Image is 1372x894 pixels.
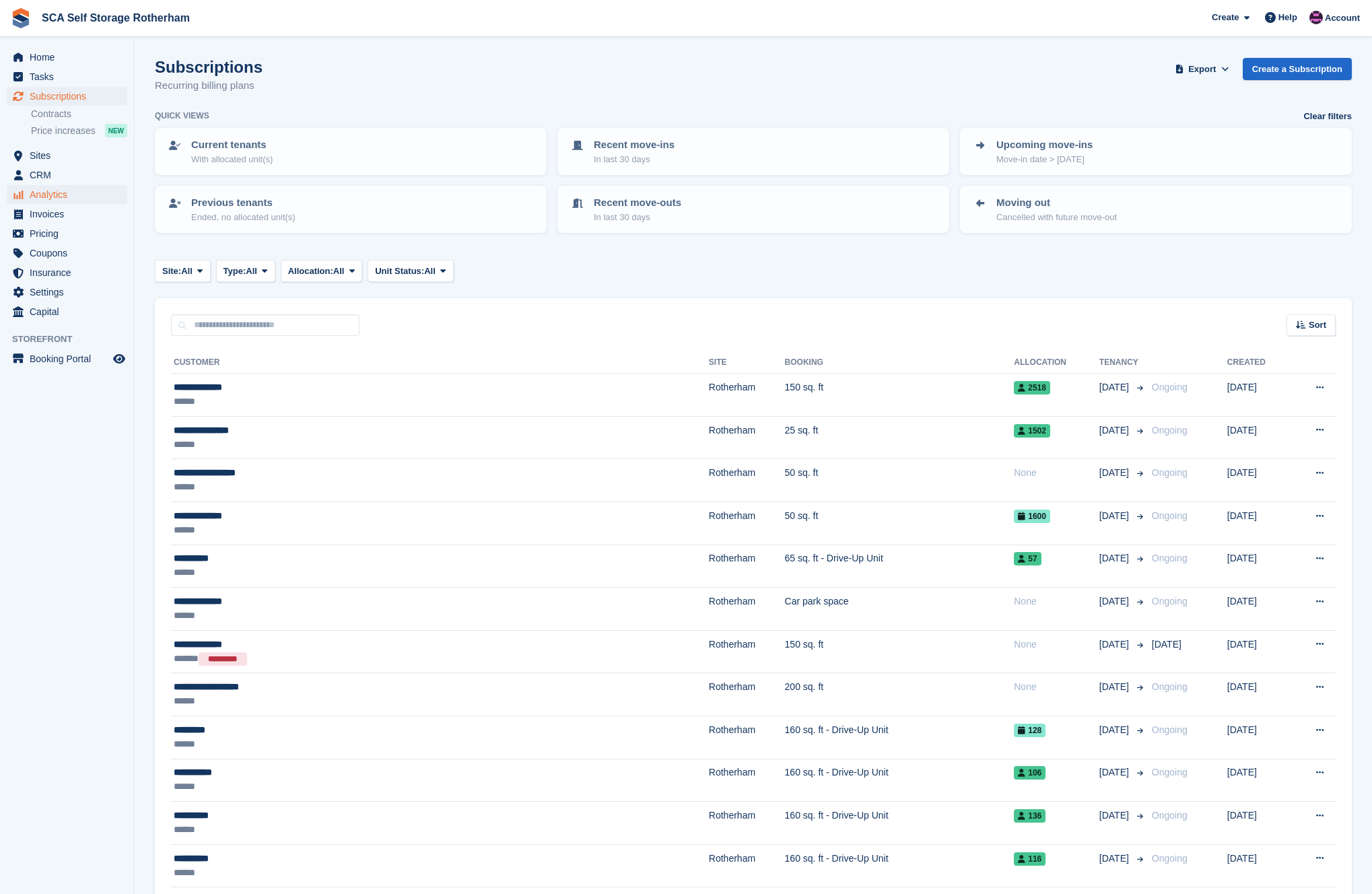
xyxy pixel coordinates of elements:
[1014,352,1099,374] th: Allocation
[1227,802,1290,845] td: [DATE]
[709,374,785,417] td: Rotherham
[1014,466,1099,480] div: None
[594,195,681,211] p: Recent move-outs
[785,459,1015,502] td: 50 sq. ft
[1099,380,1132,394] span: [DATE]
[709,459,785,502] td: Rotherham
[559,129,948,174] a: Recent move-ins In last 30 days
[1278,11,1297,24] span: Help
[1099,352,1146,374] th: Tenancy
[1099,466,1132,480] span: [DATE]
[709,630,785,673] td: Rotherham
[1227,502,1290,545] td: [DATE]
[1152,767,1188,778] span: Ongoing
[155,110,209,122] h6: Quick views
[7,87,127,106] a: menu
[1227,759,1290,802] td: [DATE]
[594,137,675,153] p: Recent move-ins
[785,588,1015,631] td: Car park space
[7,48,127,67] a: menu
[7,67,127,86] a: menu
[1227,459,1290,502] td: [DATE]
[7,224,127,243] a: menu
[1014,766,1045,780] span: 106
[30,146,110,165] span: Sites
[709,716,785,759] td: Rotherham
[709,759,785,802] td: Rotherham
[12,333,134,346] span: Storefront
[30,302,110,321] span: Capital
[11,8,31,28] img: stora-icon-8386f47178a22dfd0bd8f6a31ec36ba5ce8667c1dd55bd0f319d3a0aa187defe.svg
[7,166,127,184] a: menu
[709,844,785,887] td: Rotherham
[1243,58,1352,80] a: Create a Subscription
[7,146,127,165] a: menu
[36,7,195,29] a: SCA Self Storage Rotherham
[594,211,681,224] p: In last 30 days
[709,352,785,374] th: Site
[1014,638,1099,652] div: None
[1227,352,1290,374] th: Created
[111,351,127,367] a: Preview store
[1099,680,1132,694] span: [DATE]
[31,108,127,121] a: Contracts
[30,283,110,302] span: Settings
[1152,724,1188,735] span: Ongoing
[1014,424,1050,438] span: 1502
[709,416,785,459] td: Rotherham
[1303,110,1352,123] a: Clear filters
[162,265,181,278] span: Site:
[996,153,1093,166] p: Move-in date > [DATE]
[288,265,333,278] span: Allocation:
[1099,509,1132,523] span: [DATE]
[224,265,246,278] span: Type:
[1227,545,1290,588] td: [DATE]
[785,844,1015,887] td: 160 sq. ft - Drive-Up Unit
[155,78,263,94] p: Recurring billing plans
[1014,724,1045,737] span: 128
[1152,681,1188,692] span: Ongoing
[1152,467,1188,478] span: Ongoing
[996,211,1117,224] p: Cancelled with future move-out
[1099,423,1132,438] span: [DATE]
[1099,765,1132,780] span: [DATE]
[1099,638,1132,652] span: [DATE]
[191,195,296,211] p: Previous tenants
[7,185,127,204] a: menu
[1099,809,1132,823] span: [DATE]
[1309,11,1323,24] img: Dale Chapman
[709,673,785,716] td: Rotherham
[181,265,193,278] span: All
[7,244,127,263] a: menu
[7,263,127,282] a: menu
[30,185,110,204] span: Analytics
[7,283,127,302] a: menu
[30,349,110,368] span: Booking Portal
[961,187,1350,232] a: Moving out Cancelled with future move-out
[156,187,545,232] a: Previous tenants Ended, no allocated unit(s)
[1014,852,1045,866] span: 116
[7,349,127,368] a: menu
[1014,510,1050,523] span: 1600
[156,129,545,174] a: Current tenants With allocated unit(s)
[333,265,345,278] span: All
[709,545,785,588] td: Rotherham
[785,673,1015,716] td: 200 sq. ft
[709,588,785,631] td: Rotherham
[216,260,275,282] button: Type: All
[1014,809,1045,823] span: 136
[996,137,1093,153] p: Upcoming move-ins
[1152,810,1188,821] span: Ongoing
[709,502,785,545] td: Rotherham
[1152,639,1181,650] span: [DATE]
[961,129,1350,174] a: Upcoming move-ins Move-in date > [DATE]
[1099,723,1132,737] span: [DATE]
[191,137,273,153] p: Current tenants
[785,352,1015,374] th: Booking
[7,302,127,321] a: menu
[785,502,1015,545] td: 50 sq. ft
[105,124,127,137] div: NEW
[30,224,110,243] span: Pricing
[1152,382,1188,392] span: Ongoing
[1188,63,1216,76] span: Export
